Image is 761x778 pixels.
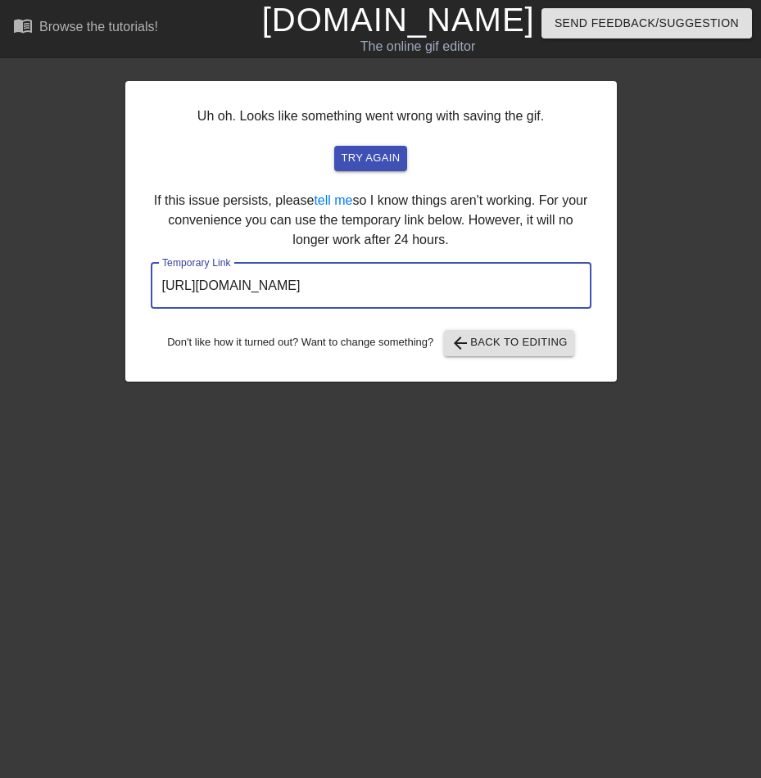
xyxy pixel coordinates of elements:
button: Send Feedback/Suggestion [541,8,752,38]
button: Back to Editing [444,330,574,356]
span: menu_book [13,16,33,35]
div: Don't like how it turned out? Want to change something? [151,330,591,356]
span: arrow_back [451,333,470,353]
span: Send Feedback/Suggestion [555,13,739,34]
div: Uh oh. Looks like something went wrong with saving the gif. If this issue persists, please so I k... [125,81,617,382]
span: Back to Editing [451,333,568,353]
button: try again [334,146,406,171]
div: The online gif editor [262,37,574,57]
span: try again [341,149,400,168]
a: [DOMAIN_NAME] [262,2,535,38]
a: Browse the tutorials! [13,16,158,41]
a: tell me [314,193,352,207]
div: Browse the tutorials! [39,20,158,34]
input: bare [151,263,591,309]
